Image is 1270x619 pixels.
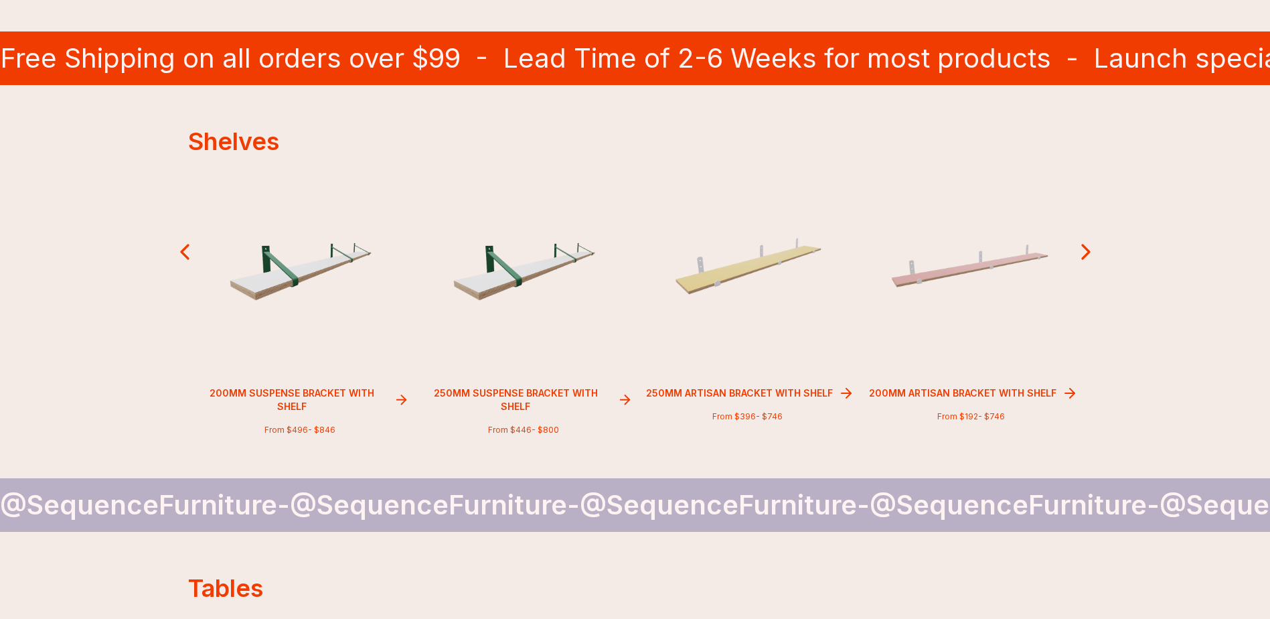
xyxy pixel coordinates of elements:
[289,488,566,521] a: @SequenceFurniture
[667,236,827,296] img: prd
[755,411,782,421] span: - $ 746
[869,488,1146,521] a: @SequenceFurniture
[579,488,856,521] a: @SequenceFurniture
[188,425,412,435] p: From $ 496
[308,425,335,435] span: - $ 846
[220,231,380,302] img: prd
[579,478,869,532] p: -
[289,478,579,532] p: -
[188,155,412,435] a: prd200mm Suspense Bracket with ShelfFrom $496- $846
[188,575,1083,602] h2: Tables
[859,411,1083,422] p: From $ 192
[891,241,1050,292] img: prd
[977,411,1004,421] span: - $ 746
[635,155,859,422] a: prd250mm Artisan Bracket with ShelfFrom $396- $746
[188,128,1083,155] h2: Shelves
[191,381,394,419] h3: 200mm Suspense Bracket with Shelf
[864,381,1062,405] h3: 200mm Artisan Bracket with Shelf
[412,155,635,435] a: prd250mm Suspense Bracket with ShelfFrom $446- $800
[532,425,559,435] span: - $ 800
[859,155,1083,422] a: prd200mm Artisan Bracket with ShelfFrom $192- $746
[444,231,603,302] img: prd
[640,381,838,405] h3: 250mm Artisan Bracket with Shelf
[412,425,635,435] p: From $ 446
[869,478,1159,532] p: -
[414,381,617,419] h3: 250mm Suspense Bracket with Shelf
[635,411,859,422] p: From $ 396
